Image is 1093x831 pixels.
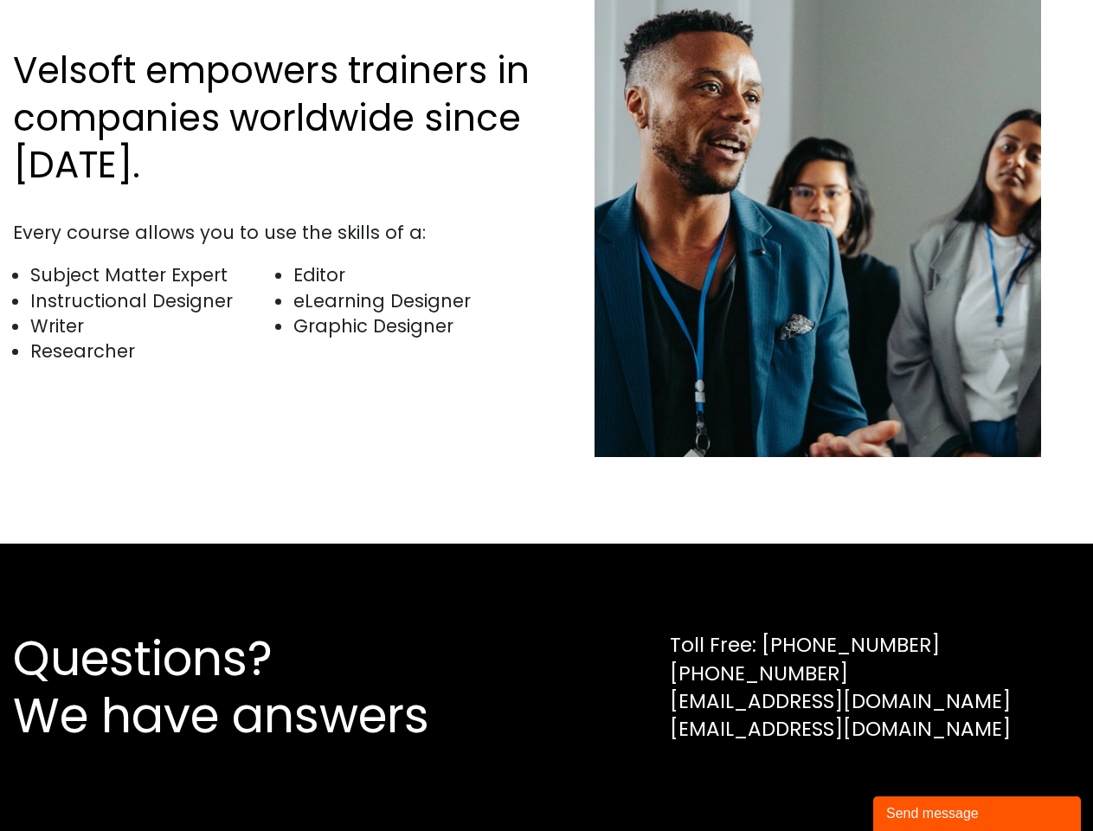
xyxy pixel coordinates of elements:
[873,793,1084,831] iframe: chat widget
[670,631,1011,743] div: Toll Free: [PHONE_NUMBER] [PHONE_NUMBER] [EMAIL_ADDRESS][DOMAIN_NAME] [EMAIL_ADDRESS][DOMAIN_NAME]
[30,262,275,287] li: Subject Matter Expert
[30,338,275,364] li: Researcher
[13,48,538,190] h2: Velsoft empowers trainers in companies worldwide since [DATE].
[293,288,538,313] li: eLearning Designer
[30,313,275,338] li: Writer
[30,288,275,313] li: Instructional Designer
[293,262,538,287] li: Editor
[293,313,538,338] li: Graphic Designer
[13,220,538,245] div: Every course allows you to use the skills of a:
[13,630,492,744] h2: Questions? We have answers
